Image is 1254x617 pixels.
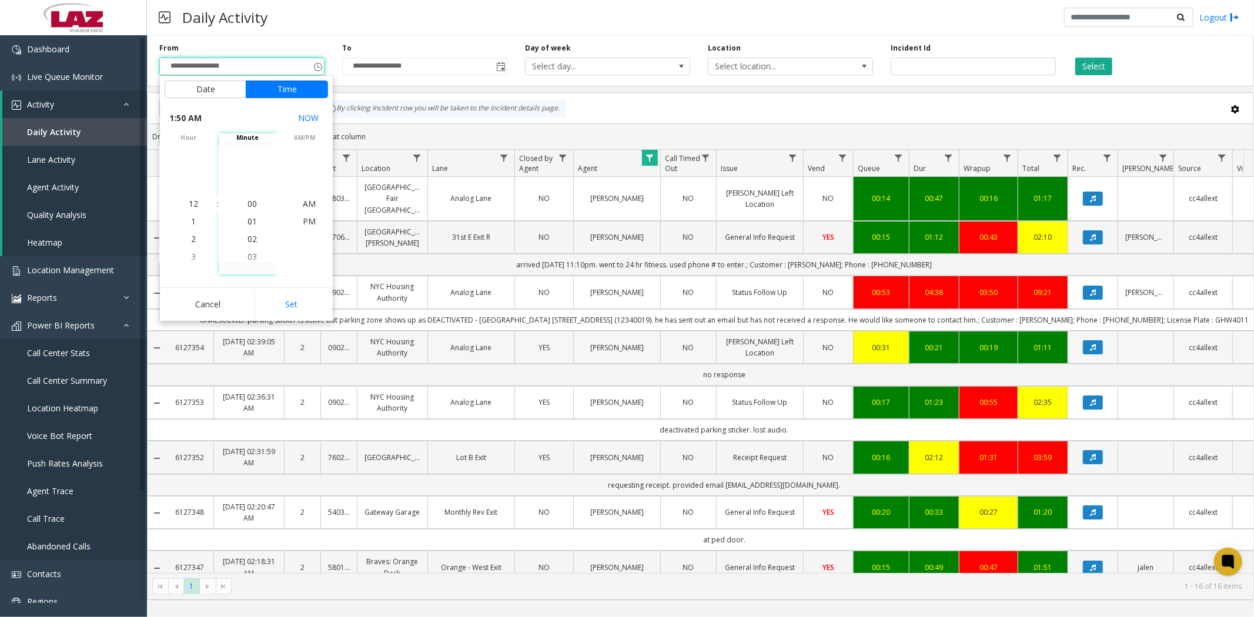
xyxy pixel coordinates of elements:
a: [DATE] 02:39:05 AM [221,336,277,358]
button: Date tab [165,81,246,98]
div: 00:17 [861,397,902,408]
div: 00:55 [967,397,1011,408]
a: 680387 [328,193,350,204]
button: Cancel [165,291,251,317]
a: 6127347 [173,562,206,573]
a: Lot B Exit [435,452,507,463]
a: 00:16 [967,193,1011,204]
a: 760244 [328,452,350,463]
a: [PERSON_NAME] [581,562,653,573]
a: NO [522,232,566,243]
a: YES [811,562,846,573]
a: 00:27 [967,507,1011,518]
a: [PERSON_NAME] [581,507,653,518]
span: Rec. [1072,163,1086,173]
a: 31st E Exit R [435,232,507,243]
div: 01:23 [917,397,952,408]
a: 2 [292,507,313,518]
span: 1:50 AM [169,110,202,126]
a: 00:21 [917,342,952,353]
a: 01:31 [967,452,1011,463]
a: Dur Filter Menu [941,150,957,166]
div: 00:16 [861,452,902,463]
span: Location Heatmap [27,403,98,414]
kendo-pager-info: 1 - 16 of 16 items [239,581,1242,591]
a: cc4allext [1181,193,1225,204]
span: NO [539,562,550,572]
label: Incident Id [891,43,931,53]
a: 00:15 [861,232,902,243]
a: 00:47 [917,193,952,204]
a: Gateway Garage [365,507,420,518]
a: [PERSON_NAME] Left Location [724,336,796,358]
span: Push Rates Analysis [27,458,103,469]
span: NO [823,452,834,462]
span: PM [303,216,316,227]
button: Select [1075,58,1112,75]
a: Wrapup Filter Menu [999,150,1015,166]
a: Collapse Details [148,508,166,518]
span: YES [822,507,834,517]
div: Data table [148,150,1253,573]
a: cc4allext [1181,397,1225,408]
a: 02:10 [1025,232,1061,243]
span: Wrapup [964,163,991,173]
div: 00:49 [917,562,952,573]
span: Vend [808,163,825,173]
span: Toggle popup [494,58,507,75]
a: [PERSON_NAME] [581,232,653,243]
span: YES [822,562,834,572]
a: NO [668,342,709,353]
a: Analog Lane [435,397,507,408]
a: 6127352 [173,452,206,463]
span: Toggle popup [311,58,324,75]
label: From [159,43,179,53]
a: Receipt Request [724,452,796,463]
a: 580121 [328,562,350,573]
span: Closed by Agent [519,153,553,173]
img: 'icon' [12,45,21,55]
h3: Daily Activity [176,3,273,32]
img: pageIcon [159,3,170,32]
span: 12 [189,198,198,209]
a: Analog Lane [435,193,507,204]
span: YES [539,343,550,353]
img: 'icon' [12,598,21,607]
a: NO [668,562,709,573]
span: YES [539,452,550,462]
a: cc4allext [1181,562,1225,573]
span: Page 1 [183,578,199,594]
div: 03:59 [1025,452,1061,463]
a: 2 [292,342,313,353]
a: [PERSON_NAME] [1125,287,1166,298]
span: Agent [578,163,597,173]
a: Lot Filter Menu [339,150,355,166]
span: Queue [858,163,880,173]
span: Issue [721,163,738,173]
span: Reports [27,292,57,303]
a: [GEOGRAPHIC_DATA][PERSON_NAME] [365,226,420,249]
a: NO [522,507,566,518]
img: 'icon' [12,570,21,579]
span: Live Queue Monitor [27,71,103,82]
span: Location Management [27,264,114,276]
a: cc4allext [1181,287,1225,298]
a: NO [668,287,709,298]
a: 09:21 [1025,287,1061,298]
span: Source [1178,163,1201,173]
span: Call Center Summary [27,375,107,386]
a: NO [522,287,566,298]
img: 'icon' [12,73,21,82]
img: 'icon' [12,321,21,331]
a: 01:20 [1025,507,1061,518]
span: hour [160,133,217,142]
span: 2 [191,233,196,244]
span: Location [362,163,390,173]
div: : [217,198,219,210]
div: By clicking Incident row you will be taken to the incident details page. [321,100,566,118]
span: Call Center Stats [27,347,90,358]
